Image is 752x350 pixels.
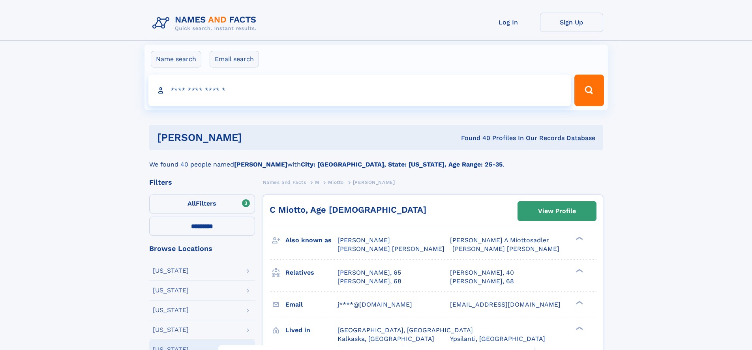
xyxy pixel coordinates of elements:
h3: Lived in [285,324,338,337]
input: search input [148,75,571,106]
span: All [188,200,196,207]
a: [PERSON_NAME], 68 [450,277,514,286]
div: ❯ [574,236,583,241]
div: [US_STATE] [153,268,189,274]
a: C Miotto, Age [DEMOGRAPHIC_DATA] [270,205,426,215]
div: Found 40 Profiles In Our Records Database [351,134,595,142]
span: [PERSON_NAME] [353,180,395,185]
span: Kalkaska, [GEOGRAPHIC_DATA] [338,335,434,343]
label: Filters [149,195,255,213]
span: [EMAIL_ADDRESS][DOMAIN_NAME] [450,301,561,308]
label: Email search [210,51,259,67]
a: [PERSON_NAME], 65 [338,268,401,277]
a: Miotto [328,177,344,187]
img: Logo Names and Facts [149,13,263,34]
div: ❯ [574,300,583,305]
b: City: [GEOGRAPHIC_DATA], State: [US_STATE], Age Range: 25-35 [301,161,503,168]
div: We found 40 people named with . [149,150,603,169]
span: Miotto [328,180,344,185]
a: M [315,177,319,187]
span: M [315,180,319,185]
div: [US_STATE] [153,307,189,313]
span: [PERSON_NAME] A Miottosadler [450,236,549,244]
div: [US_STATE] [153,327,189,333]
div: ❯ [574,326,583,331]
span: Ypsilanti, [GEOGRAPHIC_DATA] [450,335,545,343]
div: View Profile [538,202,576,220]
span: [PERSON_NAME] [PERSON_NAME] [452,245,559,253]
span: [PERSON_NAME] [PERSON_NAME] [338,245,444,253]
b: [PERSON_NAME] [234,161,287,168]
div: Filters [149,179,255,186]
span: [PERSON_NAME] [338,236,390,244]
a: Sign Up [540,13,603,32]
label: Name search [151,51,201,67]
button: Search Button [574,75,604,106]
h1: [PERSON_NAME] [157,133,352,142]
a: [PERSON_NAME], 40 [450,268,514,277]
span: [GEOGRAPHIC_DATA], [GEOGRAPHIC_DATA] [338,326,473,334]
a: Names and Facts [263,177,306,187]
div: Browse Locations [149,245,255,252]
h3: Email [285,298,338,311]
div: ❯ [574,268,583,273]
a: View Profile [518,202,596,221]
a: Log In [477,13,540,32]
h3: Also known as [285,234,338,247]
div: [US_STATE] [153,287,189,294]
h3: Relatives [285,266,338,279]
a: [PERSON_NAME], 68 [338,277,401,286]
